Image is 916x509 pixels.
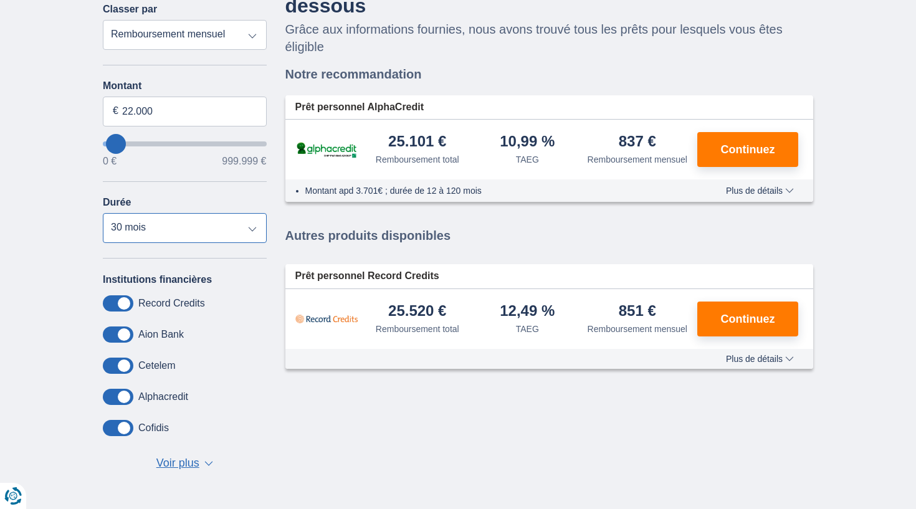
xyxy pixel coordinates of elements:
label: Alphacredit [138,391,188,402]
span: Voir plus [156,455,199,472]
div: 10,99 % [500,134,555,151]
label: Record Credits [138,298,205,309]
span: Continuez [721,313,775,325]
div: 25.101 € [388,134,446,151]
label: Aion Bank [138,329,184,340]
button: Plus de détails [717,354,803,364]
div: 851 € [619,303,656,320]
span: 0 € [103,156,117,166]
input: wantToBorrow [103,141,267,146]
div: 12,49 % [500,303,555,320]
label: Classer par [103,4,157,15]
div: 837 € [619,134,656,151]
button: Voir plus ▼ [153,455,217,472]
p: Grâce aux informations fournies, nous avons trouvé tous les prêts pour lesquels vous êtes éligible [285,21,814,55]
label: Cetelem [138,360,176,371]
div: 25.520 € [388,303,446,320]
div: TAEG [516,153,539,166]
label: Cofidis [138,422,169,434]
span: Plus de détails [726,354,794,363]
span: 999.999 € [222,156,266,166]
label: Institutions financières [103,274,212,285]
label: Durée [103,197,131,208]
div: Remboursement mensuel [588,323,687,335]
span: Continuez [721,144,775,155]
div: TAEG [516,323,539,335]
div: Remboursement total [376,153,459,166]
img: pret personnel AlphaCredit [295,140,358,159]
span: Prêt personnel AlphaCredit [295,100,424,115]
span: Prêt personnel Record Credits [295,269,439,283]
span: Plus de détails [726,186,794,195]
img: pret personnel Record Credits [295,303,358,335]
span: € [113,104,118,118]
label: Montant [103,80,267,92]
button: Plus de détails [717,186,803,196]
button: Continuez [697,302,798,336]
div: Remboursement mensuel [588,153,687,166]
button: Continuez [697,132,798,167]
span: ▼ [204,461,213,466]
div: Remboursement total [376,323,459,335]
li: Montant apd 3.701€ ; durée de 12 à 120 mois [305,184,690,197]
